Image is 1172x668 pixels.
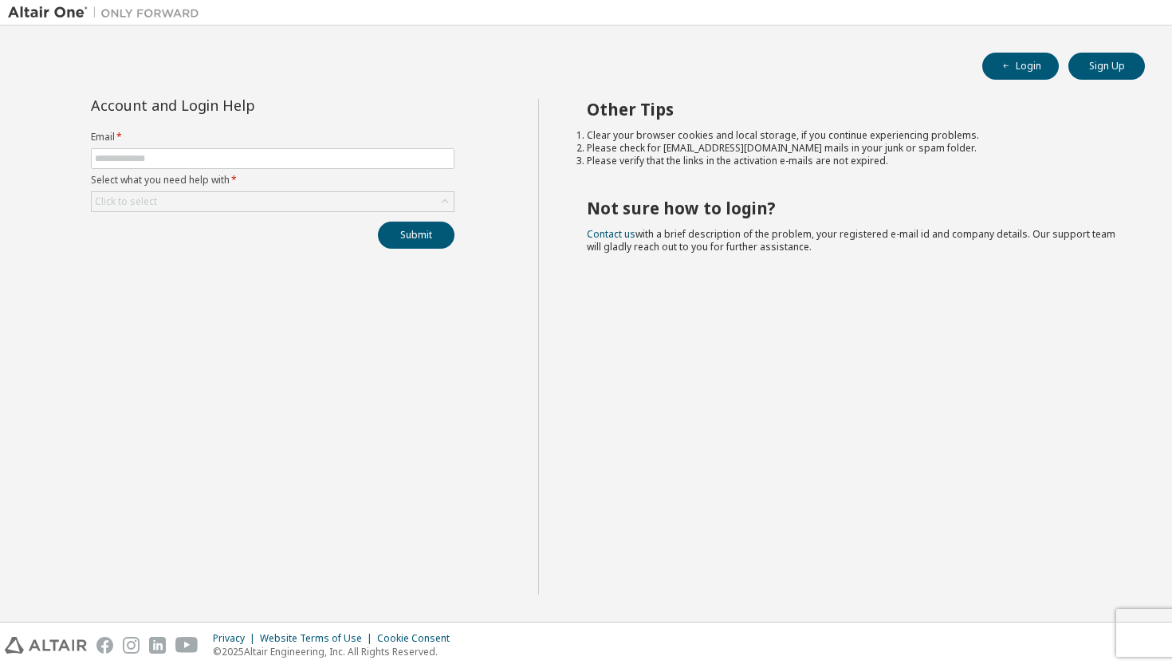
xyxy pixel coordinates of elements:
div: Website Terms of Use [260,632,377,645]
h2: Not sure how to login? [587,198,1117,218]
button: Submit [378,222,454,249]
div: Privacy [213,632,260,645]
li: Please check for [EMAIL_ADDRESS][DOMAIN_NAME] mails in your junk or spam folder. [587,142,1117,155]
img: linkedin.svg [149,637,166,654]
div: Cookie Consent [377,632,459,645]
button: Login [982,53,1059,80]
div: Click to select [95,195,157,208]
img: Altair One [8,5,207,21]
div: Account and Login Help [91,99,382,112]
label: Select what you need help with [91,174,454,187]
li: Clear your browser cookies and local storage, if you continue experiencing problems. [587,129,1117,142]
img: facebook.svg [96,637,113,654]
div: Click to select [92,192,454,211]
button: Sign Up [1068,53,1145,80]
h2: Other Tips [587,99,1117,120]
img: youtube.svg [175,637,199,654]
a: Contact us [587,227,635,241]
p: © 2025 Altair Engineering, Inc. All Rights Reserved. [213,645,459,658]
span: with a brief description of the problem, your registered e-mail id and company details. Our suppo... [587,227,1115,253]
img: altair_logo.svg [5,637,87,654]
li: Please verify that the links in the activation e-mails are not expired. [587,155,1117,167]
label: Email [91,131,454,143]
img: instagram.svg [123,637,140,654]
